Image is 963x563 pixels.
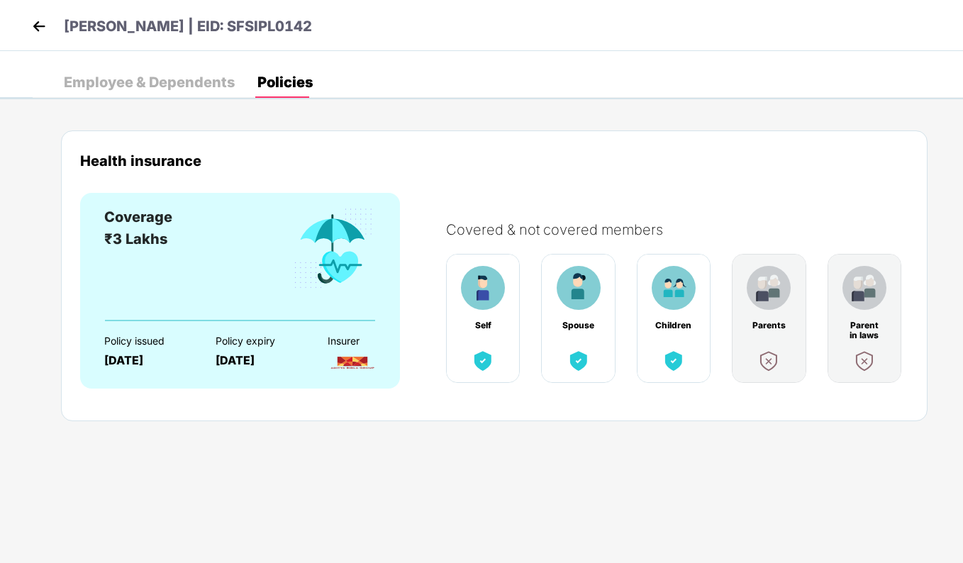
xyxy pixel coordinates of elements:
[104,354,191,367] div: [DATE]
[661,348,686,374] img: benefitCardImg
[446,221,923,238] div: Covered & not covered members
[464,320,501,330] div: Self
[470,348,496,374] img: benefitCardImg
[566,348,591,374] img: benefitCardImg
[257,75,313,89] div: Policies
[655,320,692,330] div: Children
[28,16,50,37] img: back
[842,266,886,310] img: benefitCardImg
[652,266,696,310] img: benefitCardImg
[216,354,302,367] div: [DATE]
[64,75,235,89] div: Employee & Dependents
[216,335,302,347] div: Policy expiry
[560,320,597,330] div: Spouse
[747,266,791,310] img: benefitCardImg
[80,152,908,169] div: Health insurance
[104,206,172,228] div: Coverage
[328,350,377,375] img: InsurerLogo
[461,266,505,310] img: benefitCardImg
[104,230,167,247] span: ₹3 Lakhs
[846,320,883,330] div: Parent in laws
[756,348,781,374] img: benefitCardImg
[328,335,414,347] div: Insurer
[104,335,191,347] div: Policy issued
[291,206,375,291] img: benefitCardImg
[64,16,312,38] p: [PERSON_NAME] | EID: SFSIPL0142
[750,320,787,330] div: Parents
[557,266,601,310] img: benefitCardImg
[852,348,877,374] img: benefitCardImg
